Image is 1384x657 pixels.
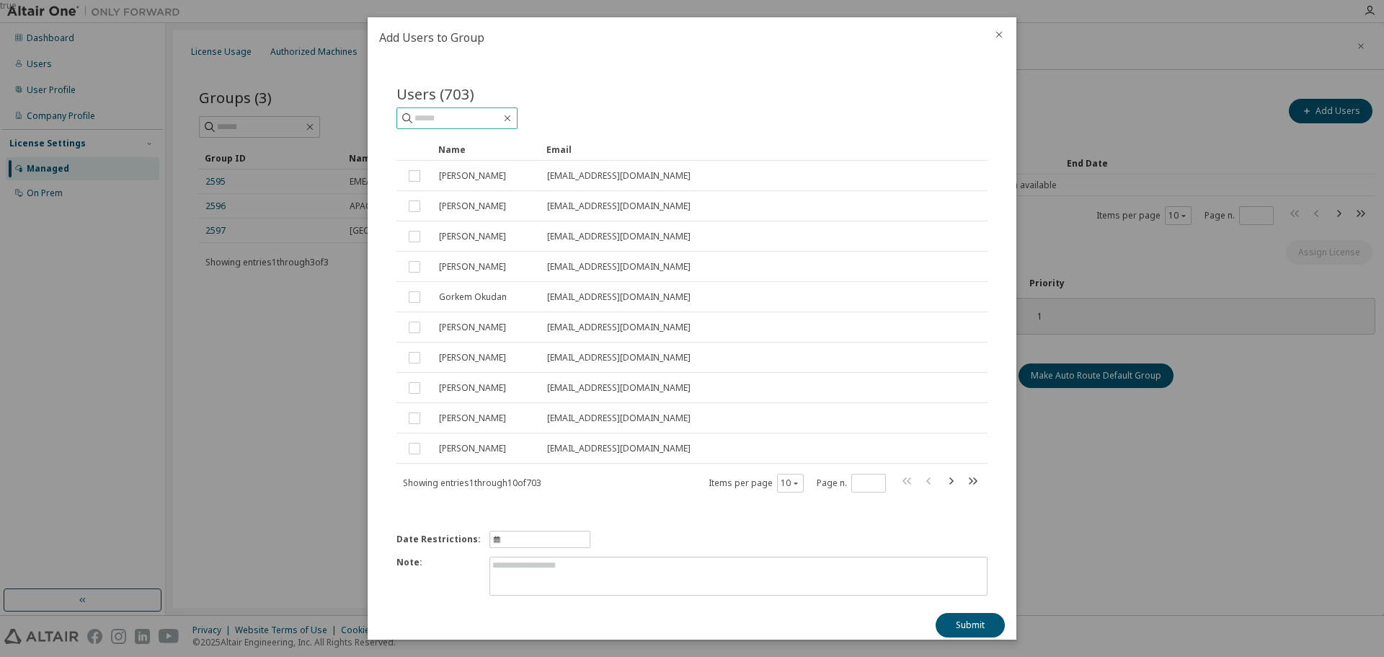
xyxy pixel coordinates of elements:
button: close [993,29,1005,40]
span: [PERSON_NAME] [439,170,506,182]
button: information [489,531,590,548]
h2: Add Users to Group [368,17,982,58]
label: Date Restrictions: [396,534,481,545]
span: Gorkem Okudan [439,291,507,303]
span: [PERSON_NAME] [439,352,506,363]
span: [EMAIL_ADDRESS][DOMAIN_NAME] [547,352,691,363]
span: Page n. [817,474,886,493]
span: [PERSON_NAME] [439,413,506,424]
span: [PERSON_NAME] [439,382,506,394]
span: [PERSON_NAME] [439,231,506,242]
span: [EMAIL_ADDRESS][DOMAIN_NAME] [547,322,691,333]
button: 10 [781,477,800,489]
span: [PERSON_NAME] [439,322,506,333]
span: [PERSON_NAME] [439,443,506,454]
span: [EMAIL_ADDRESS][DOMAIN_NAME] [547,291,691,303]
span: Showing entries 1 through 10 of 703 [403,477,541,489]
span: Users (703) [396,84,474,104]
div: Email [546,138,868,161]
span: [EMAIL_ADDRESS][DOMAIN_NAME] [547,382,691,394]
button: Submit [936,613,1005,638]
span: [EMAIL_ADDRESS][DOMAIN_NAME] [547,170,691,182]
span: [PERSON_NAME] [439,200,506,212]
div: Name [438,138,535,161]
span: Items per page [709,474,804,493]
span: [EMAIL_ADDRESS][DOMAIN_NAME] [547,443,691,454]
label: Note: [396,557,481,596]
span: [PERSON_NAME] [439,261,506,273]
span: [EMAIL_ADDRESS][DOMAIN_NAME] [547,413,691,424]
span: [EMAIL_ADDRESS][DOMAIN_NAME] [547,261,691,273]
span: [EMAIL_ADDRESS][DOMAIN_NAME] [547,200,691,212]
span: [EMAIL_ADDRESS][DOMAIN_NAME] [547,231,691,242]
